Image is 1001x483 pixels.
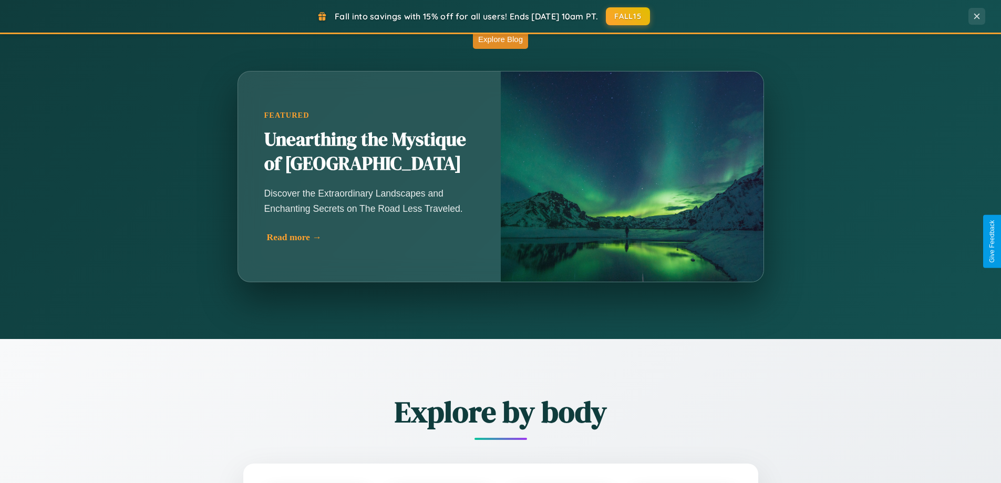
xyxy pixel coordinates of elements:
[473,29,528,49] button: Explore Blog
[264,186,474,215] p: Discover the Extraordinary Landscapes and Enchanting Secrets on The Road Less Traveled.
[335,11,598,22] span: Fall into savings with 15% off for all users! Ends [DATE] 10am PT.
[606,7,650,25] button: FALL15
[185,392,816,432] h2: Explore by body
[264,128,474,176] h2: Unearthing the Mystique of [GEOGRAPHIC_DATA]
[264,111,474,120] div: Featured
[267,232,477,243] div: Read more →
[988,220,996,263] div: Give Feedback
